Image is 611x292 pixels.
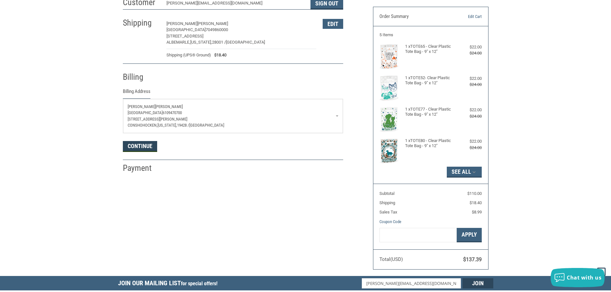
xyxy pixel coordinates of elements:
[456,145,482,151] div: $24.00
[447,167,482,178] button: See All
[123,18,160,28] h2: Shipping
[166,27,206,32] span: [GEOGRAPHIC_DATA]
[128,123,157,128] span: CONSHOHOCKEN,
[379,228,457,242] input: Gift Certificate or Coupon Code
[456,113,482,120] div: $24.00
[226,40,265,45] span: [GEOGRAPHIC_DATA]
[462,278,493,288] input: Join
[456,107,482,113] div: $22.00
[166,40,190,45] span: ALBEMARLE,
[128,110,163,115] span: [GEOGRAPHIC_DATA]
[405,107,455,117] h4: 1 x TOTE77 - Clear Plastic Tote Bag - 9" x 12"
[456,138,482,145] div: $22.00
[472,210,482,214] span: $8.99
[128,104,155,109] span: [PERSON_NAME]
[155,104,183,109] span: [PERSON_NAME]
[123,88,150,98] legend: Billing Address
[379,13,449,20] h3: Order Summary
[123,141,157,152] button: Continue
[190,40,212,45] span: [US_STATE],
[177,123,189,128] span: 19428 /
[456,50,482,56] div: $24.00
[379,32,482,38] h3: 5 Items
[123,99,343,133] a: Enter or select a different address
[362,278,461,288] input: Email
[189,123,224,128] span: [GEOGRAPHIC_DATA]
[470,200,482,205] span: $18.40
[206,27,228,32] span: 7049860000
[379,200,395,205] span: Shipping
[211,52,226,58] span: $18.40
[379,191,395,196] span: Subtotal
[181,280,217,287] span: for special offers!
[163,110,182,115] span: 6109470700
[449,13,482,20] a: Edit Cart
[323,19,343,29] button: Edit
[379,256,403,262] span: Total (USD)
[123,163,160,173] h2: Payment
[457,228,482,242] button: Apply
[123,72,160,82] h2: Billing
[166,52,211,58] span: Shipping (UPS® Ground)
[467,191,482,196] span: $110.00
[379,210,397,214] span: Sales Tax
[166,21,197,26] span: [PERSON_NAME]
[567,274,601,281] span: Chat with us
[405,44,455,54] h4: 1 x TOTE65 - Clear Plastic Tote Bag - 9" x 12"
[379,219,401,224] a: Coupon Code
[128,117,187,121] span: [STREET_ADDRESS][PERSON_NAME]
[463,256,482,263] span: $137.39
[212,40,226,45] span: 28001 /
[405,138,455,149] h4: 1 x TOTE80 - Clear Plastic Tote Bag - 9" x 12"
[456,44,482,50] div: $22.00
[405,75,455,86] h4: 1 x TOTE52- Clear Plastic Tote Bag - 9" x 12"
[551,268,605,287] button: Chat with us
[166,34,203,38] span: [STREET_ADDRESS]
[456,75,482,82] div: $22.00
[197,21,228,26] span: [PERSON_NAME]
[157,123,177,128] span: [US_STATE],
[456,81,482,88] div: $24.00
